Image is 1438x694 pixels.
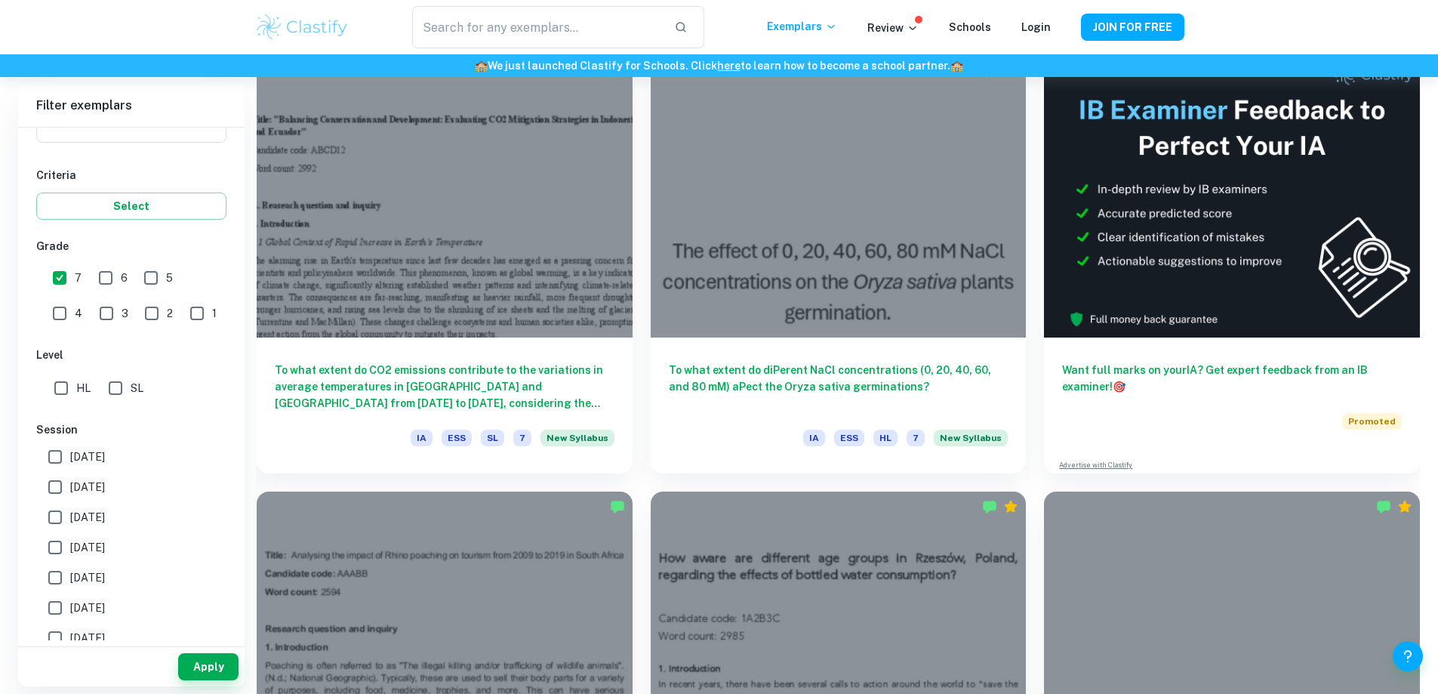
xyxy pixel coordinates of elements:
[767,18,837,35] p: Exemplars
[178,653,239,680] button: Apply
[1044,56,1420,473] a: Want full marks on yourIA? Get expert feedback from an IB examiner!PromotedAdvertise with Clastify
[70,479,105,495] span: [DATE]
[275,362,614,412] h6: To what extent do CO2 emissions contribute to the variations in average temperatures in [GEOGRAPH...
[70,630,105,646] span: [DATE]
[36,167,226,184] h6: Criteria
[934,430,1008,446] span: New Syllabus
[254,12,350,42] img: Clastify logo
[1044,56,1420,338] img: Thumbnail
[166,270,173,286] span: 5
[70,600,105,616] span: [DATE]
[1003,63,1018,79] div: Premium
[1397,499,1412,514] div: Premium
[873,430,898,446] span: HL
[167,305,173,322] span: 2
[70,569,105,586] span: [DATE]
[540,430,614,446] span: New Syllabus
[1081,14,1184,41] button: JOIN FOR FREE
[75,270,82,286] span: 7
[36,193,226,220] button: Select
[76,380,91,396] span: HL
[513,430,531,446] span: 7
[651,56,1027,473] a: To what extent do diPerent NaCl concentrations (0, 20, 40, 60, and 80 mM) aPect the Oryza sativa ...
[70,539,105,556] span: [DATE]
[70,449,105,465] span: [DATE]
[934,430,1008,455] div: Starting from the May 2026 session, the ESS IA requirements have changed. We created this exempla...
[950,60,963,72] span: 🏫
[949,21,991,33] a: Schools
[36,421,226,438] h6: Session
[411,430,433,446] span: IA
[70,509,105,526] span: [DATE]
[18,85,245,127] h6: Filter exemplars
[1003,499,1018,514] div: Premium
[867,20,919,36] p: Review
[121,270,128,286] span: 6
[540,430,614,455] div: Starting from the May 2026 session, the ESS IA requirements have changed. We created this exempla...
[481,430,504,446] span: SL
[717,60,741,72] a: here
[3,57,1435,74] h6: We just launched Clastify for Schools. Click to learn how to become a school partner.
[610,499,625,514] img: Marked
[982,499,997,514] img: Marked
[75,305,82,322] span: 4
[803,430,825,446] span: IA
[834,430,864,446] span: ESS
[907,430,925,446] span: 7
[442,430,472,446] span: ESS
[669,362,1008,412] h6: To what extent do diPerent NaCl concentrations (0, 20, 40, 60, and 80 mM) aPect the Oryza sativa ...
[1062,362,1402,395] h6: Want full marks on your IA ? Get expert feedback from an IB examiner!
[1342,413,1402,430] span: Promoted
[475,60,488,72] span: 🏫
[1393,641,1423,671] button: Help and Feedback
[1021,21,1051,33] a: Login
[212,305,217,322] span: 1
[1113,381,1125,393] span: 🎯
[412,6,661,48] input: Search for any exemplars...
[122,305,128,322] span: 3
[131,380,143,396] span: SL
[1059,460,1132,470] a: Advertise with Clastify
[36,347,226,363] h6: Level
[1376,499,1391,514] img: Marked
[257,56,633,473] a: To what extent do CO2 emissions contribute to the variations in average temperatures in [GEOGRAPH...
[36,238,226,254] h6: Grade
